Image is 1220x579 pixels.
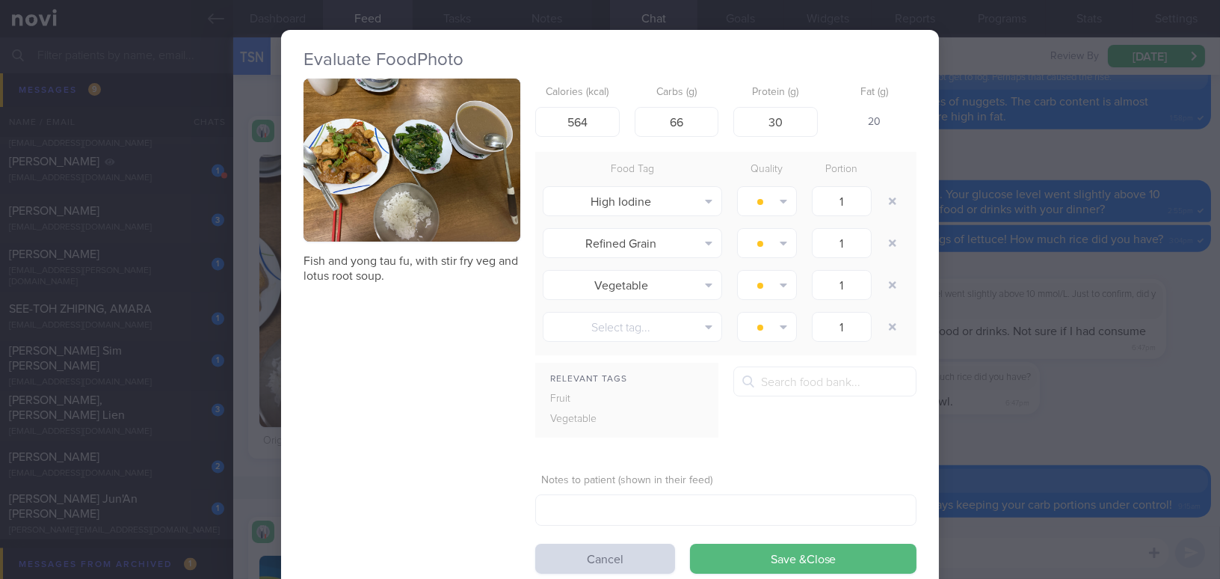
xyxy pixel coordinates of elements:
[812,228,872,258] input: 1.0
[839,86,911,99] label: Fat (g)
[304,254,520,284] p: Fish and yong tau fu, with stir fry veg and lotus root soup.
[812,312,872,342] input: 1.0
[833,107,917,138] div: 20
[635,107,719,137] input: 33
[812,270,872,300] input: 1.0
[690,544,916,574] button: Save &Close
[812,186,872,216] input: 1.0
[730,159,804,180] div: Quality
[541,474,911,488] label: Notes to patient (shown in their feed)
[543,186,722,216] button: High Iodine
[304,49,916,71] h2: Evaluate Food Photo
[535,544,675,574] button: Cancel
[543,312,722,342] button: Select tag...
[641,86,713,99] label: Carbs (g)
[739,86,812,99] label: Protein (g)
[535,159,730,180] div: Food Tag
[733,107,818,137] input: 9
[541,86,614,99] label: Calories (kcal)
[543,228,722,258] button: Refined Grain
[804,159,879,180] div: Portion
[543,270,722,300] button: Vegetable
[535,389,631,410] div: Fruit
[733,367,916,396] input: Search food bank...
[304,79,520,242] img: Fish and yong tau fu, with stir fry veg and lotus root soup.
[535,370,718,389] div: Relevant Tags
[535,409,631,430] div: Vegetable
[535,107,620,137] input: 250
